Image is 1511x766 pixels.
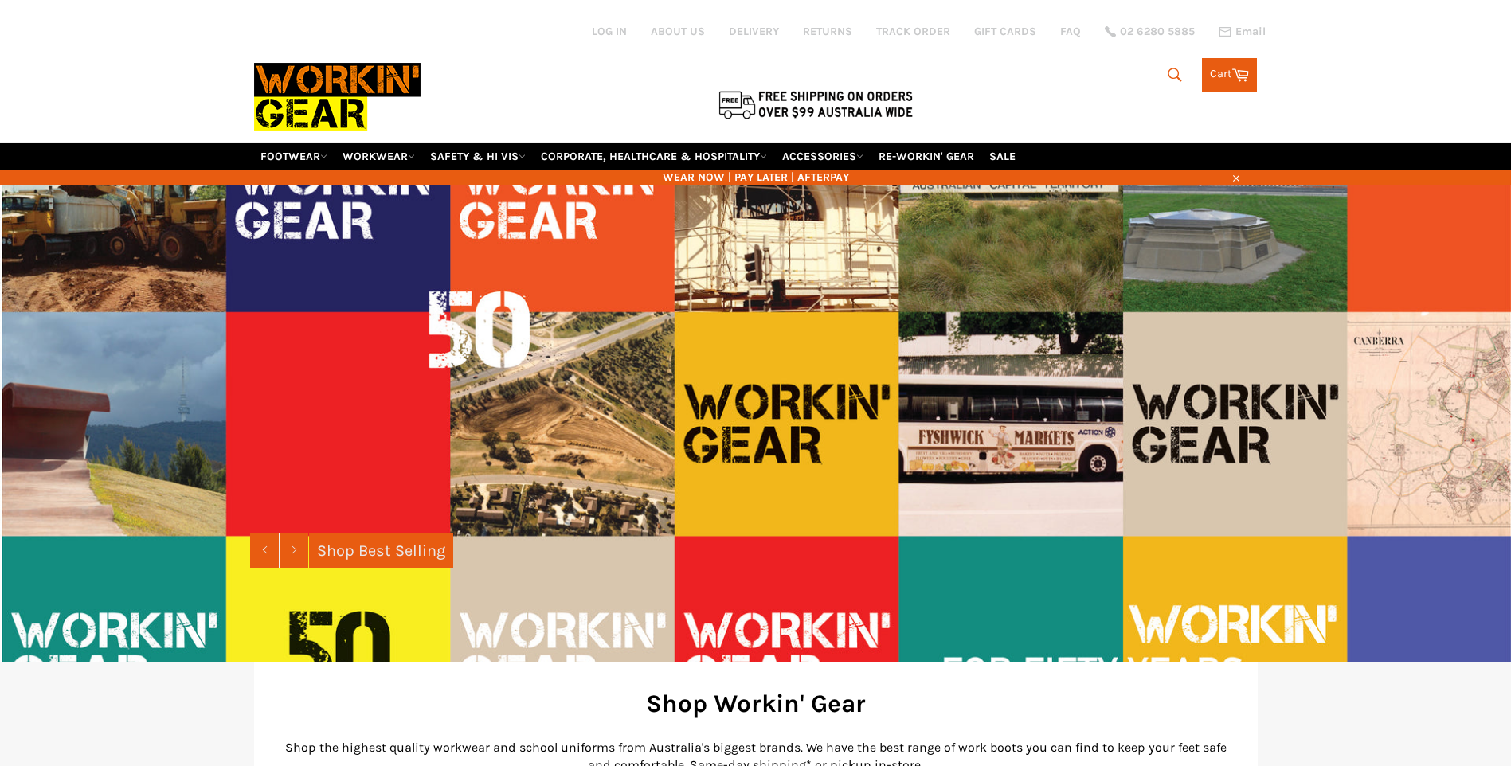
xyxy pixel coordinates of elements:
a: WORKWEAR [336,143,421,170]
a: Shop Best Selling [309,533,453,568]
a: CORPORATE, HEALTHCARE & HOSPITALITY [534,143,773,170]
a: FOOTWEAR [254,143,334,170]
span: 02 6280 5885 [1120,26,1195,37]
a: SAFETY & HI VIS [424,143,532,170]
span: WEAR NOW | PAY LATER | AFTERPAY [254,170,1258,185]
a: Log in [592,25,627,38]
a: ABOUT US [651,24,705,39]
span: Email [1235,26,1266,37]
a: DELIVERY [729,24,779,39]
h2: Shop Workin' Gear [278,686,1234,721]
a: ACCESSORIES [776,143,870,170]
a: SALE [983,143,1022,170]
img: Workin Gear leaders in Workwear, Safety Boots, PPE, Uniforms. Australia's No.1 in Workwear [254,52,421,142]
a: 02 6280 5885 [1105,26,1195,37]
a: RE-WORKIN' GEAR [872,143,981,170]
img: Flat $9.95 shipping Australia wide [716,88,915,121]
a: Email [1219,25,1266,38]
a: FAQ [1060,24,1081,39]
a: GIFT CARDS [974,24,1036,39]
a: TRACK ORDER [876,24,950,39]
a: Cart [1202,58,1257,92]
a: RETURNS [803,24,852,39]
